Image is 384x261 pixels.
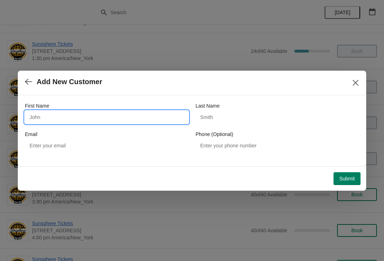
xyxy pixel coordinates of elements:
[196,102,220,109] label: Last Name
[334,172,361,185] button: Submit
[196,131,233,138] label: Phone (Optional)
[25,139,188,152] input: Enter your email
[25,111,188,124] input: John
[25,102,49,109] label: First Name
[37,78,102,86] h2: Add New Customer
[196,111,359,124] input: Smith
[25,131,37,138] label: Email
[349,76,362,89] button: Close
[196,139,359,152] input: Enter your phone number
[339,176,355,181] span: Submit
